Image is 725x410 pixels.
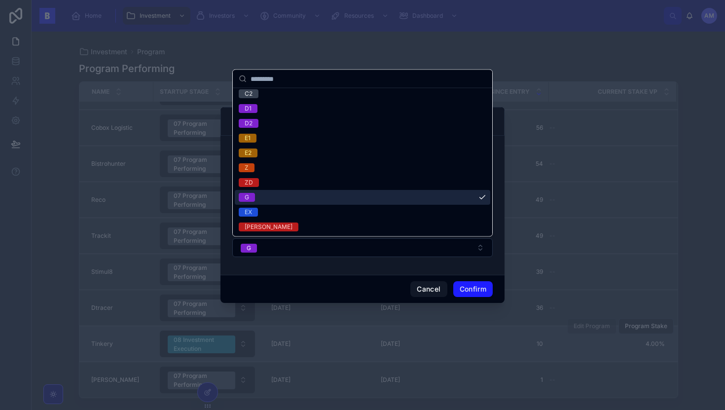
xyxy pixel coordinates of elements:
button: Cancel [410,281,447,297]
div: Z [245,163,249,172]
div: C2 [245,89,253,98]
div: D1 [245,104,252,113]
div: [PERSON_NAME] [245,223,292,231]
div: G [247,244,251,253]
button: Confirm [453,281,493,297]
div: E1 [245,134,251,143]
div: E2 [245,149,252,157]
div: D2 [245,119,253,128]
div: ZD [245,178,253,187]
button: Select Button [232,238,493,257]
div: G [245,193,249,202]
div: Suggestions [233,88,492,236]
div: EX [245,208,252,217]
